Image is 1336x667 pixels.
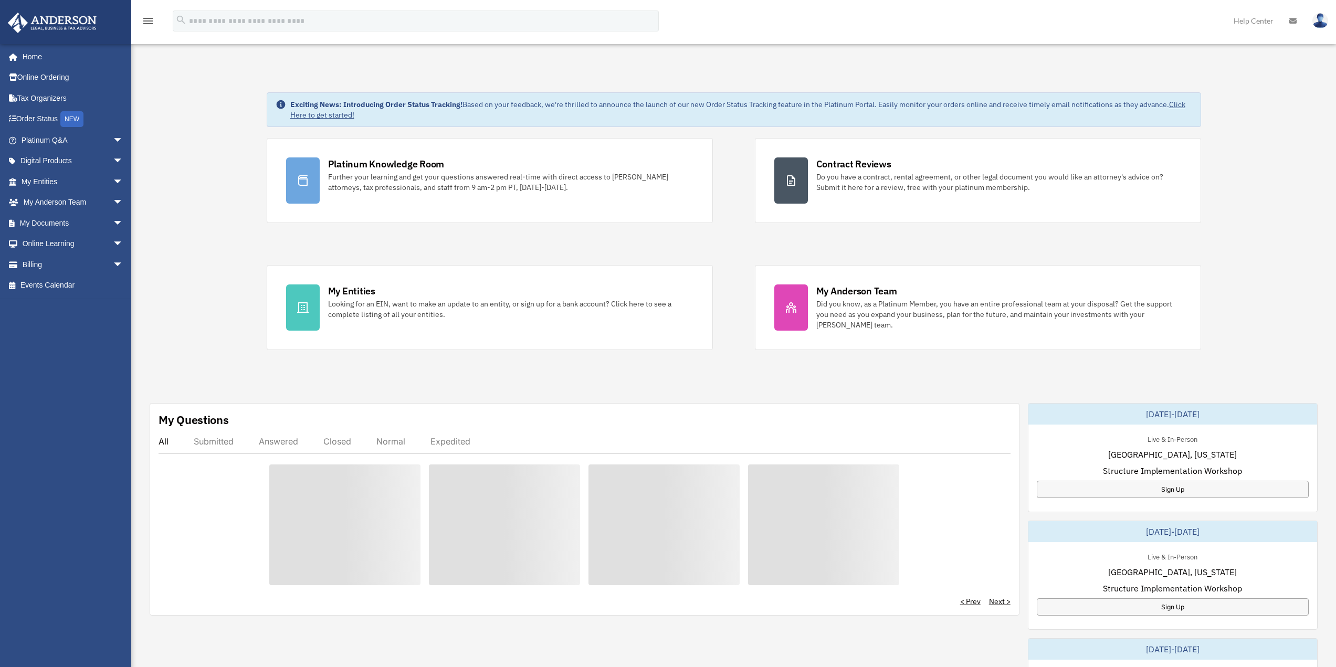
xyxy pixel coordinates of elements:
span: [GEOGRAPHIC_DATA], [US_STATE] [1108,566,1237,578]
a: My Entities Looking for an EIN, want to make an update to an entity, or sign up for a bank accoun... [267,265,713,350]
div: Expedited [430,436,470,447]
div: Do you have a contract, rental agreement, or other legal document you would like an attorney's ad... [816,172,1182,193]
a: Platinum Q&Aarrow_drop_down [7,130,139,151]
div: Answered [259,436,298,447]
div: [DATE]-[DATE] [1028,521,1317,542]
div: My Questions [159,412,229,428]
a: Billingarrow_drop_down [7,254,139,275]
a: Online Ordering [7,67,139,88]
span: Structure Implementation Workshop [1103,464,1242,477]
div: Normal [376,436,405,447]
span: arrow_drop_down [113,192,134,214]
span: [GEOGRAPHIC_DATA], [US_STATE] [1108,448,1237,461]
span: Structure Implementation Workshop [1103,582,1242,595]
span: arrow_drop_down [113,171,134,193]
div: My Entities [328,284,375,298]
span: arrow_drop_down [113,213,134,234]
a: Click Here to get started! [290,100,1185,120]
a: My Documentsarrow_drop_down [7,213,139,234]
div: Submitted [194,436,234,447]
div: Contract Reviews [816,157,891,171]
div: Further your learning and get your questions answered real-time with direct access to [PERSON_NAM... [328,172,693,193]
div: Closed [323,436,351,447]
img: User Pic [1312,13,1328,28]
i: search [175,14,187,26]
div: [DATE]-[DATE] [1028,404,1317,425]
a: menu [142,18,154,27]
div: Live & In-Person [1139,550,1206,562]
a: Online Learningarrow_drop_down [7,234,139,255]
span: arrow_drop_down [113,254,134,276]
div: Looking for an EIN, want to make an update to an entity, or sign up for a bank account? Click her... [328,299,693,320]
a: Events Calendar [7,275,139,296]
a: Sign Up [1037,481,1309,498]
a: Sign Up [1037,598,1309,616]
a: Tax Organizers [7,88,139,109]
a: Next > [989,596,1011,607]
span: arrow_drop_down [113,130,134,151]
a: < Prev [960,596,981,607]
a: My Entitiesarrow_drop_down [7,171,139,192]
span: arrow_drop_down [113,151,134,172]
span: arrow_drop_down [113,234,134,255]
a: Platinum Knowledge Room Further your learning and get your questions answered real-time with dire... [267,138,713,223]
a: Order StatusNEW [7,109,139,130]
div: Platinum Knowledge Room [328,157,445,171]
strong: Exciting News: Introducing Order Status Tracking! [290,100,462,109]
a: My Anderson Teamarrow_drop_down [7,192,139,213]
a: Home [7,46,134,67]
div: Did you know, as a Platinum Member, you have an entire professional team at your disposal? Get th... [816,299,1182,330]
div: [DATE]-[DATE] [1028,639,1317,660]
div: NEW [60,111,83,127]
div: My Anderson Team [816,284,897,298]
div: Based on your feedback, we're thrilled to announce the launch of our new Order Status Tracking fe... [290,99,1192,120]
i: menu [142,15,154,27]
div: All [159,436,169,447]
a: Digital Productsarrow_drop_down [7,151,139,172]
a: Contract Reviews Do you have a contract, rental agreement, or other legal document you would like... [755,138,1201,223]
div: Live & In-Person [1139,433,1206,444]
a: My Anderson Team Did you know, as a Platinum Member, you have an entire professional team at your... [755,265,1201,350]
img: Anderson Advisors Platinum Portal [5,13,100,33]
